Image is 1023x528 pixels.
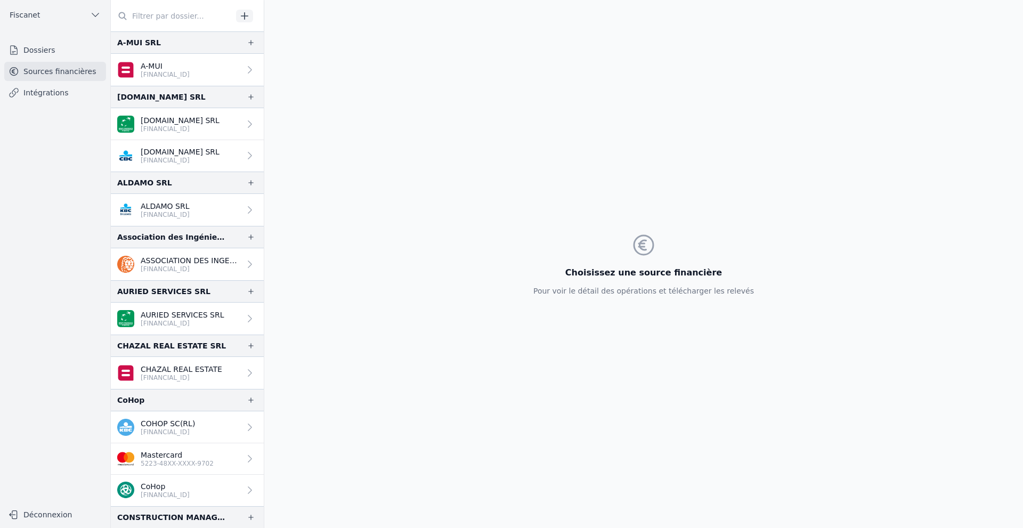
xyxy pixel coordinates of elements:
p: [FINANCIAL_ID] [141,156,220,165]
h3: Choisissez une source financière [533,266,754,279]
p: [FINANCIAL_ID] [141,428,195,436]
div: A-MUI SRL [117,36,161,49]
p: [FINANCIAL_ID] [141,491,190,499]
button: Fiscanet [4,6,106,23]
p: ALDAMO SRL [141,201,190,212]
a: CoHop [FINANCIAL_ID] [111,475,264,506]
a: [DOMAIN_NAME] SRL [FINANCIAL_ID] [111,108,264,140]
a: [DOMAIN_NAME] SRL [FINANCIAL_ID] [111,140,264,172]
p: [FINANCIAL_ID] [141,319,224,328]
p: COHOP SC(RL) [141,418,195,429]
img: triodosbank.png [117,482,134,499]
p: [DOMAIN_NAME] SRL [141,147,220,157]
div: Association des Ingénieurs Civils Sortis de l'Université [DEMOGRAPHIC_DATA] de Louvain-Vereniging... [117,231,230,243]
img: belfius.png [117,61,134,78]
p: 5223-48XX-XXXX-9702 [141,459,214,468]
p: AURIED SERVICES SRL [141,310,224,320]
a: COHOP SC(RL) [FINANCIAL_ID] [111,411,264,443]
p: Mastercard [141,450,214,460]
a: A-MUI [FINANCIAL_ID] [111,54,264,86]
p: [FINANCIAL_ID] [141,210,190,219]
img: KBC_BRUSSELS_KREDBEBB.png [117,201,134,218]
div: CoHop [117,394,144,407]
a: ALDAMO SRL [FINANCIAL_ID] [111,194,264,226]
span: Fiscanet [10,10,40,20]
img: imageedit_2_6530439554.png [117,450,134,467]
p: CoHop [141,481,190,492]
input: Filtrer par dossier... [111,6,232,26]
p: [DOMAIN_NAME] SRL [141,115,220,126]
img: kbc.png [117,419,134,436]
p: [FINANCIAL_ID] [141,373,222,382]
img: BNP_BE_BUSINESS_GEBABEBB.png [117,116,134,133]
a: Mastercard 5223-48XX-XXXX-9702 [111,443,264,475]
a: CHAZAL REAL ESTATE [FINANCIAL_ID] [111,357,264,389]
p: Pour voir le détail des opérations et télécharger les relevés [533,286,754,296]
div: CHAZAL REAL ESTATE SRL [117,339,226,352]
div: ALDAMO SRL [117,176,172,189]
p: [FINANCIAL_ID] [141,265,240,273]
a: Sources financières [4,62,106,81]
a: AURIED SERVICES SRL [FINANCIAL_ID] [111,303,264,335]
img: belfius.png [117,364,134,381]
img: ing.png [117,256,134,273]
p: A-MUI [141,61,190,71]
div: AURIED SERVICES SRL [117,285,210,298]
a: Dossiers [4,40,106,60]
div: CONSTRUCTION MANAGEMENT & WOODEN BUILDINGS SRL [117,511,230,524]
p: ASSOCIATION DES INGENIEURS CIVIL ASBL A.I.L.V. [141,255,240,266]
img: CBC_CREGBEBB.png [117,147,134,164]
p: CHAZAL REAL ESTATE [141,364,222,375]
p: [FINANCIAL_ID] [141,70,190,79]
img: BNP_BE_BUSINESS_GEBABEBB.png [117,310,134,327]
a: ASSOCIATION DES INGENIEURS CIVIL ASBL A.I.L.V. [FINANCIAL_ID] [111,248,264,280]
p: [FINANCIAL_ID] [141,125,220,133]
a: Intégrations [4,83,106,102]
div: [DOMAIN_NAME] SRL [117,91,206,103]
button: Déconnexion [4,506,106,523]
